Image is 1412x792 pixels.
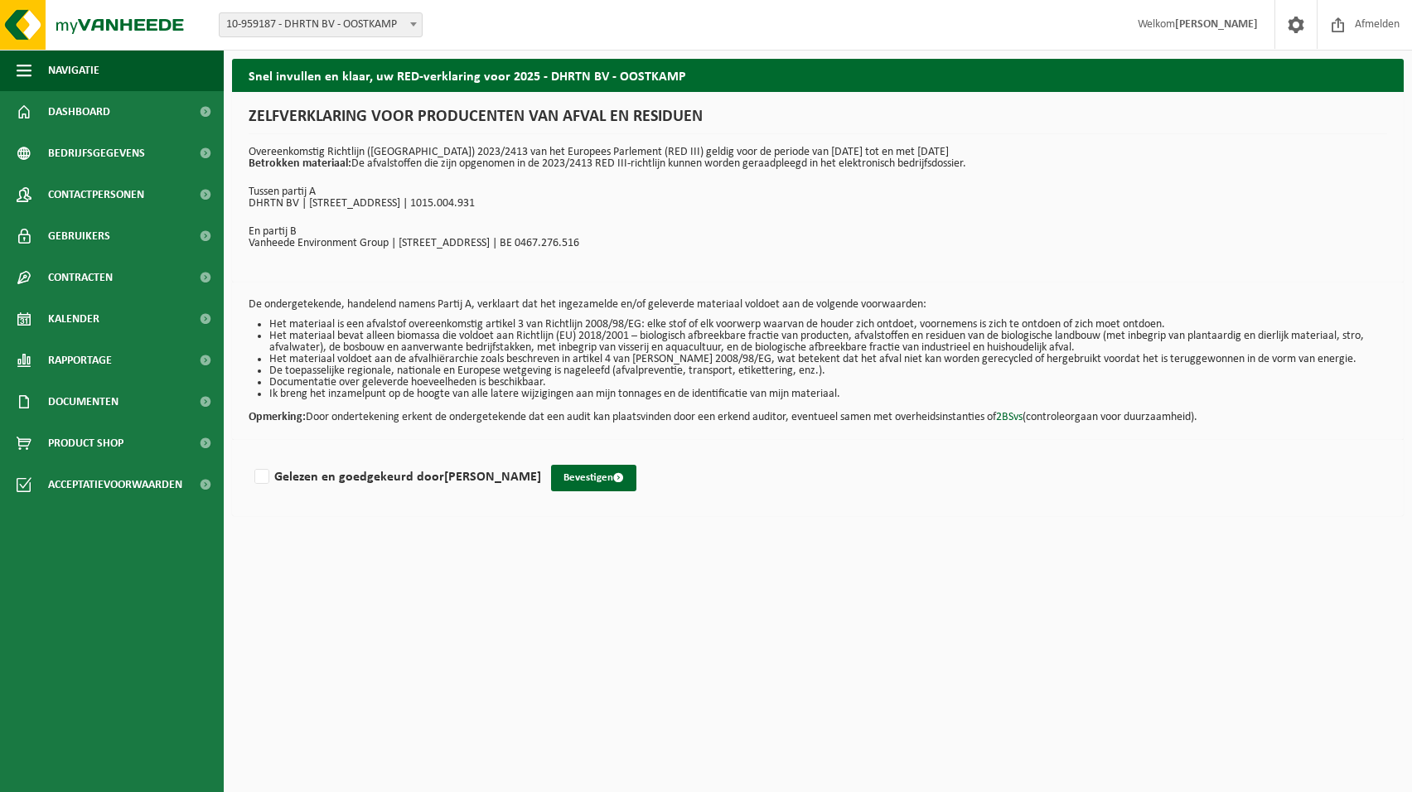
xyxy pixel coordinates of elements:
span: Gebruikers [48,215,110,257]
p: Vanheede Environment Group | [STREET_ADDRESS] | BE 0467.276.516 [249,238,1387,249]
span: Rapportage [48,340,112,381]
li: De toepasselijke regionale, nationale en Europese wetgeving is nageleefd (afvalpreventie, transpo... [269,365,1387,377]
p: Door ondertekening erkent de ondergetekende dat een audit kan plaatsvinden door een erkend audito... [249,400,1387,423]
strong: Betrokken materiaal: [249,157,351,170]
li: Het materiaal bevat alleen biomassa die voldoet aan Richtlijn (EU) 2018/2001 – biologisch afbreek... [269,331,1387,354]
strong: Opmerking: [249,411,306,423]
span: Acceptatievoorwaarden [48,464,182,505]
li: Documentatie over geleverde hoeveelheden is beschikbaar. [269,377,1387,389]
span: Product Shop [48,423,123,464]
p: Tussen partij A [249,186,1387,198]
span: Contactpersonen [48,174,144,215]
span: Dashboard [48,91,110,133]
li: Ik breng het inzamelpunt op de hoogte van alle latere wijzigingen aan mijn tonnages en de identif... [269,389,1387,400]
h1: ZELFVERKLARING VOOR PRODUCENTEN VAN AFVAL EN RESIDUEN [249,109,1387,134]
strong: [PERSON_NAME] [1175,18,1258,31]
p: Overeenkomstig Richtlijn ([GEOGRAPHIC_DATA]) 2023/2413 van het Europees Parlement (RED III) geldi... [249,147,1387,170]
li: Het materiaal voldoet aan de afvalhiërarchie zoals beschreven in artikel 4 van [PERSON_NAME] 2008... [269,354,1387,365]
a: 2BSvs [996,411,1023,423]
span: 10-959187 - DHRTN BV - OOSTKAMP [220,13,422,36]
span: Kalender [48,298,99,340]
strong: [PERSON_NAME] [444,471,541,484]
span: Navigatie [48,50,99,91]
p: DHRTN BV | [STREET_ADDRESS] | 1015.004.931 [249,198,1387,210]
span: Contracten [48,257,113,298]
span: Bedrijfsgegevens [48,133,145,174]
li: Het materiaal is een afvalstof overeenkomstig artikel 3 van Richtlijn 2008/98/EG: elke stof of el... [269,319,1387,331]
span: Documenten [48,381,118,423]
button: Bevestigen [551,465,636,491]
span: 10-959187 - DHRTN BV - OOSTKAMP [219,12,423,37]
label: Gelezen en goedgekeurd door [251,465,541,490]
p: De ondergetekende, handelend namens Partij A, verklaart dat het ingezamelde en/of geleverde mater... [249,299,1387,311]
p: En partij B [249,226,1387,238]
h2: Snel invullen en klaar, uw RED-verklaring voor 2025 - DHRTN BV - OOSTKAMP [232,59,1404,91]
